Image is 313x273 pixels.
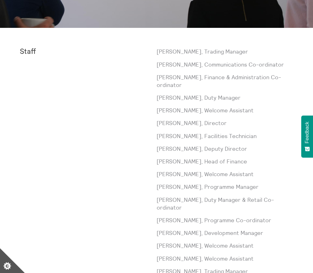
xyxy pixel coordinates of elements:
p: [PERSON_NAME], Duty Manager & Retail Co-ordinator [157,196,293,211]
p: [PERSON_NAME], Programme Co-ordinator [157,216,293,224]
strong: Staff [20,48,36,55]
button: Feedback - Show survey [301,115,313,158]
p: [PERSON_NAME], Development Manager [157,229,293,237]
p: [PERSON_NAME], Facilities Technician [157,132,293,140]
span: Feedback [304,122,310,143]
p: [PERSON_NAME], Welcome Assistant [157,242,293,249]
p: [PERSON_NAME], Trading Manager [157,48,293,55]
p: [PERSON_NAME], Duty Manager [157,94,293,102]
p: [PERSON_NAME], Deputy Director [157,145,293,153]
p: [PERSON_NAME], Welcome Assistant [157,255,293,262]
p: [PERSON_NAME], Director [157,119,293,127]
p: [PERSON_NAME], Welcome Assistant [157,106,293,114]
p: [PERSON_NAME], Communications Co-ordinator [157,61,293,68]
p: [PERSON_NAME], Head of Finance [157,158,293,165]
p: [PERSON_NAME], Programme Manager [157,183,293,191]
p: [PERSON_NAME], Welcome Assistant [157,170,293,178]
p: [PERSON_NAME], Finance & Administration Co-ordinator [157,73,293,89]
